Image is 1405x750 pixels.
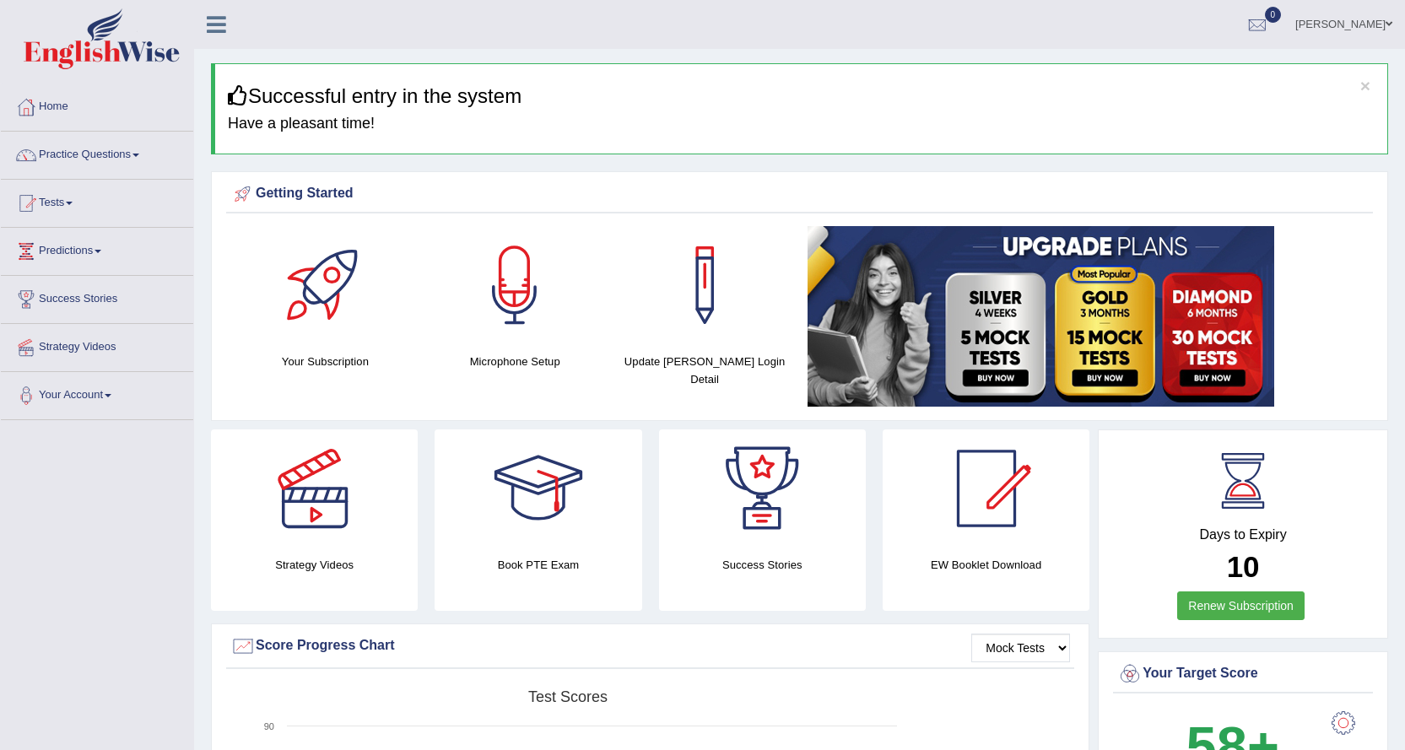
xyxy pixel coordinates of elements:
h4: Success Stories [659,556,866,574]
h4: Update [PERSON_NAME] Login Detail [619,353,792,388]
b: 10 [1227,550,1260,583]
div: Score Progress Chart [230,634,1070,659]
a: Renew Subscription [1177,591,1305,620]
a: Your Account [1,372,193,414]
a: Success Stories [1,276,193,318]
text: 90 [264,721,274,731]
a: Tests [1,180,193,222]
div: Your Target Score [1117,661,1369,687]
button: × [1360,77,1370,94]
a: Practice Questions [1,132,193,174]
h4: Strategy Videos [211,556,418,574]
h3: Successful entry in the system [228,85,1375,107]
h4: Your Subscription [239,353,412,370]
tspan: Test scores [528,688,608,705]
span: 0 [1265,7,1282,23]
a: Home [1,84,193,126]
img: small5.jpg [808,226,1274,407]
h4: EW Booklet Download [883,556,1089,574]
h4: Days to Expiry [1117,527,1369,542]
a: Predictions [1,228,193,270]
h4: Have a pleasant time! [228,116,1375,132]
h4: Microphone Setup [429,353,602,370]
a: Strategy Videos [1,324,193,366]
h4: Book PTE Exam [435,556,641,574]
div: Getting Started [230,181,1369,207]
